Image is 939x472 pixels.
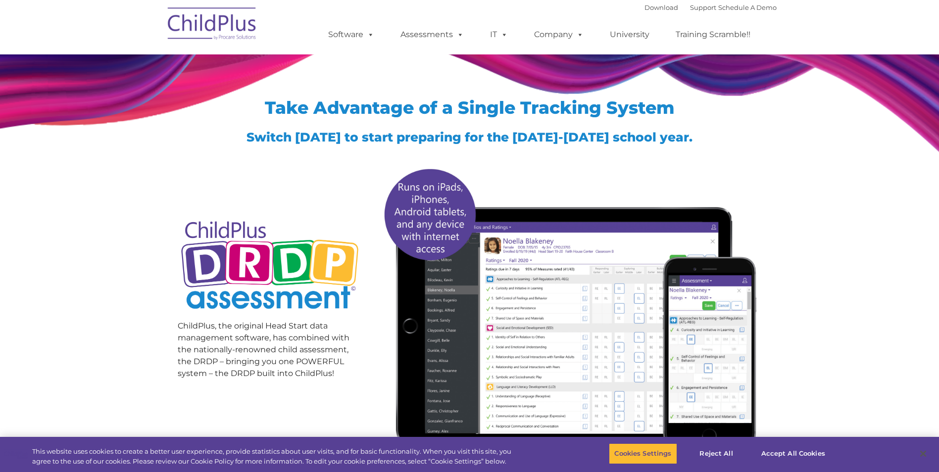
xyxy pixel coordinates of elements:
button: Close [912,443,934,465]
img: Copyright - DRDP Logo [178,210,362,323]
a: Assessments [391,25,474,45]
a: Download [644,3,678,11]
button: Accept All Cookies [756,443,831,464]
button: Reject All [686,443,747,464]
a: IT [480,25,518,45]
a: Software [318,25,384,45]
span: Switch [DATE] to start preparing for the [DATE]-[DATE] school year. [247,130,692,144]
img: All-devices [377,161,762,455]
img: ChildPlus by Procare Solutions [163,0,262,50]
a: University [600,25,659,45]
span: Take Advantage of a Single Tracking System [265,97,675,118]
span: ChildPlus, the original Head Start data management software, has combined with the nationally-ren... [178,321,349,378]
button: Cookies Settings [609,443,677,464]
a: Support [690,3,716,11]
a: Company [524,25,593,45]
a: Schedule A Demo [718,3,777,11]
div: This website uses cookies to create a better user experience, provide statistics about user visit... [32,447,516,466]
font: | [644,3,777,11]
a: Training Scramble!! [666,25,760,45]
